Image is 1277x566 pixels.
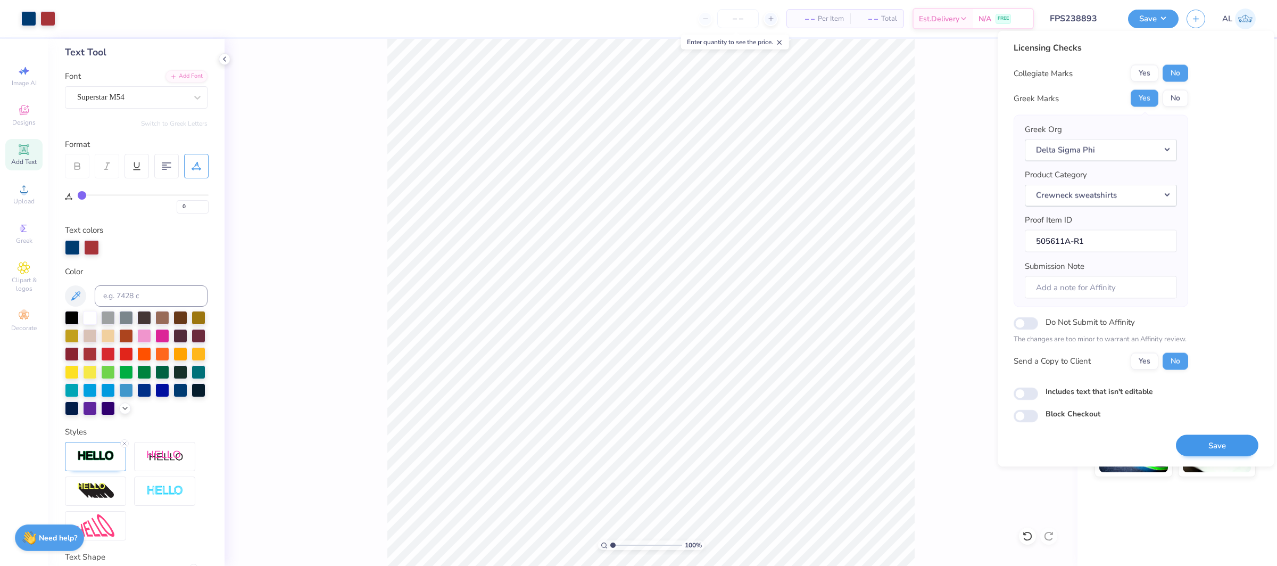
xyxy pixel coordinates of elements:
[1025,124,1062,136] label: Greek Org
[5,276,43,293] span: Clipart & logos
[12,79,37,87] span: Image AI
[1014,67,1073,79] div: Collegiate Marks
[919,13,959,24] span: Est. Delivery
[1025,214,1072,226] label: Proof Item ID
[998,15,1009,22] span: FREE
[77,482,114,499] img: 3d Illusion
[11,158,37,166] span: Add Text
[681,35,789,50] div: Enter quantity to see the price.
[39,533,77,543] strong: Need help?
[146,485,184,497] img: Negative Space
[146,450,184,463] img: Shadow
[95,285,208,307] input: e.g. 7428 c
[1025,169,1087,181] label: Product Category
[685,540,702,550] span: 100 %
[1014,42,1188,54] div: Licensing Checks
[793,13,815,24] span: – –
[1235,9,1256,29] img: Angela Legaspi
[818,13,844,24] span: Per Item
[13,197,35,206] span: Upload
[1222,9,1256,29] a: AL
[1176,434,1258,456] button: Save
[1131,352,1158,370] button: Yes
[77,514,114,537] img: Free Distort
[1014,92,1059,104] div: Greek Marks
[65,45,208,60] div: Text Tool
[65,138,209,151] div: Format
[1222,13,1232,25] span: AL
[1025,184,1177,206] button: Crewneck sweatshirts
[65,266,208,278] div: Color
[12,118,36,127] span: Designs
[165,70,208,83] div: Add Font
[1046,408,1100,419] label: Block Checkout
[881,13,897,24] span: Total
[65,426,208,438] div: Styles
[979,13,991,24] span: N/A
[1046,385,1153,397] label: Includes text that isn't editable
[11,324,37,332] span: Decorate
[1025,260,1084,273] label: Submission Note
[857,13,878,24] span: – –
[1025,139,1177,161] button: Delta Sigma Phi
[65,551,208,563] div: Text Shape
[77,450,114,462] img: Stroke
[1014,334,1188,345] p: The changes are too minor to warrant an Affinity review.
[65,70,81,83] label: Font
[1163,90,1188,107] button: No
[141,119,208,128] button: Switch to Greek Letters
[1163,65,1188,82] button: No
[1042,8,1120,29] input: Untitled Design
[1131,90,1158,107] button: Yes
[16,236,32,245] span: Greek
[1014,355,1091,367] div: Send a Copy to Client
[1131,65,1158,82] button: Yes
[1025,276,1177,299] input: Add a note for Affinity
[1128,10,1179,28] button: Save
[1163,352,1188,370] button: No
[65,224,103,236] label: Text colors
[1046,315,1135,329] label: Do Not Submit to Affinity
[717,9,759,28] input: – –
